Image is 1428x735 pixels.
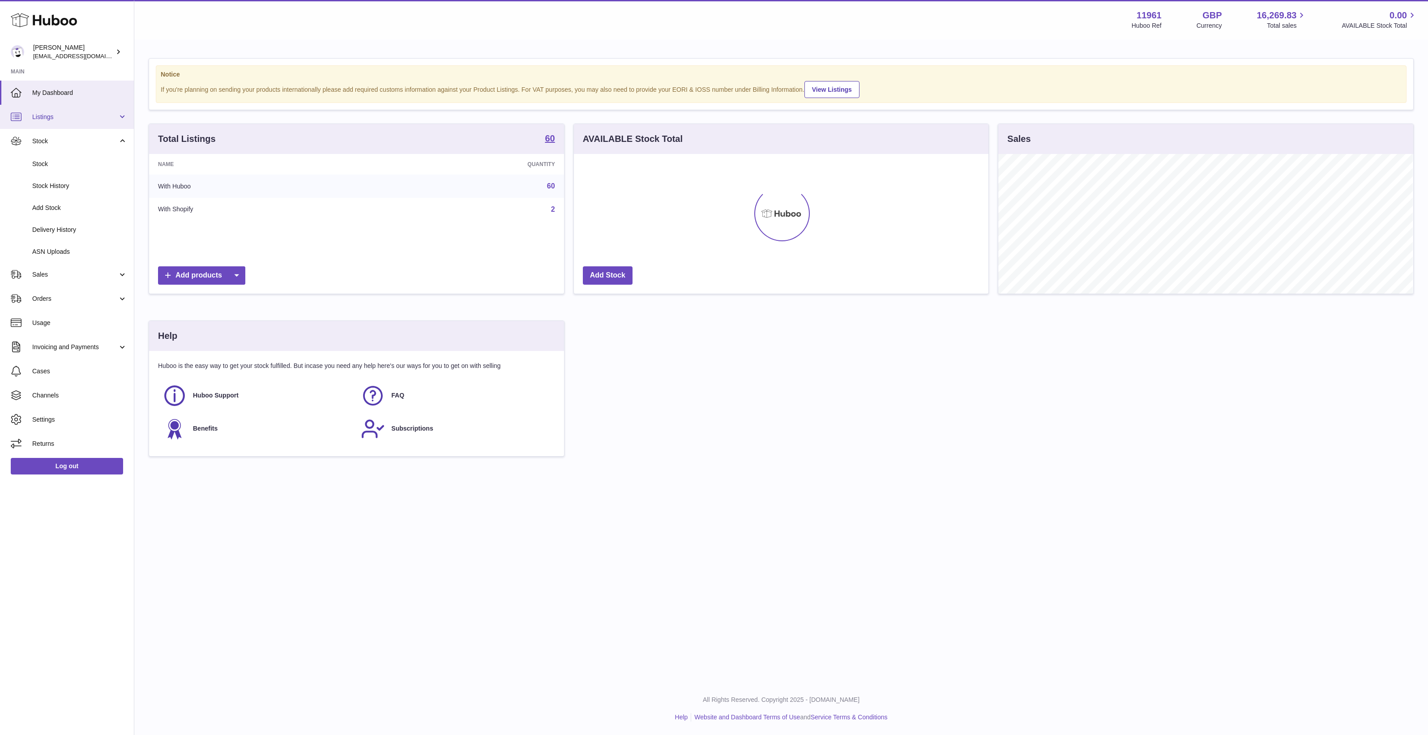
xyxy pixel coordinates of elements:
span: Orders [32,295,118,303]
a: Add products [158,266,245,285]
span: 16,269.83 [1257,9,1296,21]
strong: GBP [1202,9,1222,21]
strong: Notice [161,70,1402,79]
span: [EMAIL_ADDRESS][DOMAIN_NAME] [33,52,132,60]
span: Cases [32,367,127,376]
span: Sales [32,270,118,279]
span: Returns [32,440,127,448]
span: Huboo Support [193,391,239,400]
a: Service Terms & Conditions [811,714,888,721]
a: Benefits [162,417,352,441]
span: Settings [32,415,127,424]
h3: Total Listings [158,133,216,145]
span: My Dashboard [32,89,127,97]
a: 60 [547,182,555,190]
span: Delivery History [32,226,127,234]
span: Benefits [193,424,218,433]
th: Name [149,154,373,175]
div: Currency [1197,21,1222,30]
th: Quantity [373,154,564,175]
span: 0.00 [1390,9,1407,21]
p: Huboo is the easy way to get your stock fulfilled. But incase you need any help here's our ways f... [158,362,555,370]
a: 2 [551,205,555,213]
img: internalAdmin-11961@internal.huboo.com [11,45,24,59]
a: Subscriptions [361,417,550,441]
a: 60 [545,134,555,145]
a: Log out [11,458,123,474]
strong: 11961 [1137,9,1162,21]
li: and [691,713,887,722]
a: Website and Dashboard Terms of Use [694,714,800,721]
p: All Rights Reserved. Copyright 2025 - [DOMAIN_NAME] [141,696,1421,704]
span: Channels [32,391,127,400]
span: ASN Uploads [32,248,127,256]
strong: 60 [545,134,555,143]
a: 0.00 AVAILABLE Stock Total [1342,9,1417,30]
span: Add Stock [32,204,127,212]
td: With Shopify [149,198,373,221]
div: Huboo Ref [1132,21,1162,30]
span: Listings [32,113,118,121]
span: FAQ [391,391,404,400]
span: Usage [32,319,127,327]
span: Stock [32,160,127,168]
a: Help [675,714,688,721]
span: Stock [32,137,118,145]
td: With Huboo [149,175,373,198]
span: Invoicing and Payments [32,343,118,351]
div: [PERSON_NAME] [33,43,114,60]
div: If you're planning on sending your products internationally please add required customs informati... [161,80,1402,98]
span: Stock History [32,182,127,190]
h3: Sales [1007,133,1030,145]
h3: AVAILABLE Stock Total [583,133,683,145]
a: Add Stock [583,266,633,285]
span: Total sales [1267,21,1307,30]
span: AVAILABLE Stock Total [1342,21,1417,30]
a: Huboo Support [162,384,352,408]
h3: Help [158,330,177,342]
a: FAQ [361,384,550,408]
a: 16,269.83 Total sales [1257,9,1307,30]
span: Subscriptions [391,424,433,433]
a: View Listings [804,81,859,98]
